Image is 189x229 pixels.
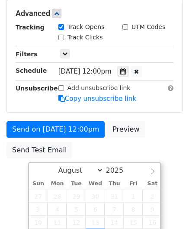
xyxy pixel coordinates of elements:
[105,216,124,229] span: August 14, 2025
[143,203,162,216] span: August 9, 2025
[29,181,48,187] span: Sun
[105,190,124,203] span: July 31, 2025
[48,190,67,203] span: July 28, 2025
[67,203,86,216] span: August 5, 2025
[143,216,162,229] span: August 16, 2025
[103,166,135,174] input: Year
[58,68,112,75] span: [DATE] 12:00pm
[29,203,48,216] span: August 3, 2025
[124,181,143,187] span: Fri
[143,190,162,203] span: August 2, 2025
[6,142,72,158] a: Send Test Email
[67,181,86,187] span: Tue
[16,85,58,92] strong: Unsubscribe
[124,216,143,229] span: August 15, 2025
[86,203,105,216] span: August 6, 2025
[16,51,38,58] strong: Filters
[124,190,143,203] span: August 1, 2025
[67,216,86,229] span: August 12, 2025
[16,67,47,74] strong: Schedule
[105,203,124,216] span: August 7, 2025
[86,190,105,203] span: July 30, 2025
[58,95,136,103] a: Copy unsubscribe link
[67,84,131,93] label: Add unsubscribe link
[67,190,86,203] span: July 29, 2025
[67,33,103,42] label: Track Clicks
[146,187,189,229] iframe: Chat Widget
[48,203,67,216] span: August 4, 2025
[131,23,165,32] label: UTM Codes
[48,181,67,187] span: Mon
[16,9,173,18] h5: Advanced
[143,181,162,187] span: Sat
[48,216,67,229] span: August 11, 2025
[105,181,124,187] span: Thu
[29,216,48,229] span: August 10, 2025
[86,181,105,187] span: Wed
[16,24,45,31] strong: Tracking
[107,121,145,138] a: Preview
[124,203,143,216] span: August 8, 2025
[86,216,105,229] span: August 13, 2025
[29,190,48,203] span: July 27, 2025
[6,121,105,138] a: Send on [DATE] 12:00pm
[67,23,105,32] label: Track Opens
